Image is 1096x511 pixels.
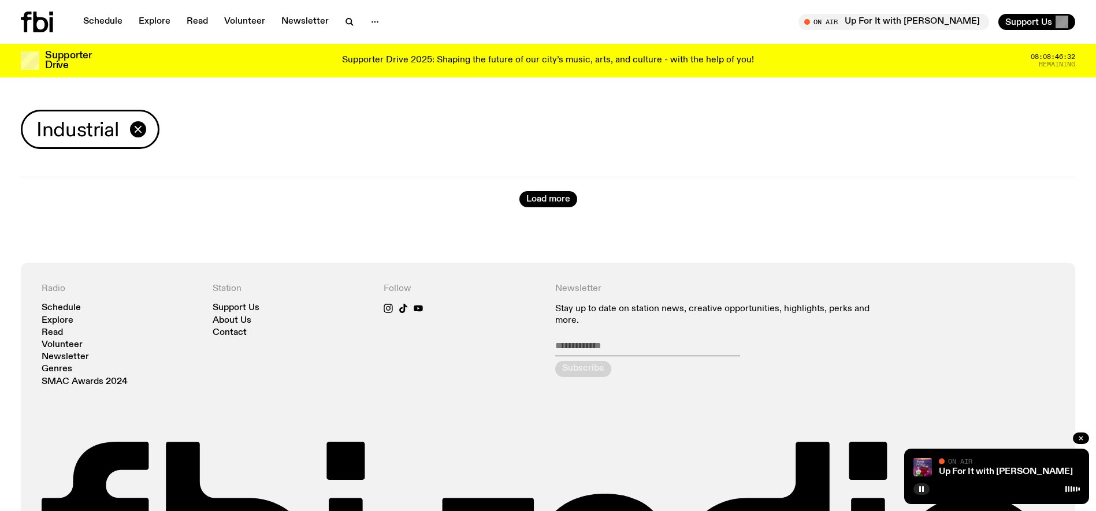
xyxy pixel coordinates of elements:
button: Subscribe [555,361,611,377]
a: Support Us [213,304,259,312]
a: Read [42,329,63,337]
a: Explore [42,316,73,325]
span: Industrial [36,118,118,141]
h3: Supporter Drive [45,51,91,70]
button: On AirUp For It with [PERSON_NAME] [798,14,989,30]
h4: Station [213,284,370,294]
a: Schedule [42,304,81,312]
span: Support Us [1005,17,1052,27]
p: Supporter Drive 2025: Shaping the future of our city’s music, arts, and culture - with the help o... [342,55,754,66]
button: Load more [519,191,577,207]
a: Newsletter [274,14,336,30]
a: About Us [213,316,251,325]
button: Support Us [998,14,1075,30]
p: Stay up to date on station news, creative opportunities, highlights, perks and more. [555,304,883,326]
a: Genres [42,365,72,374]
a: Volunteer [42,341,83,349]
span: Remaining [1039,61,1075,68]
a: Volunteer [217,14,272,30]
a: Explore [132,14,177,30]
h4: Newsletter [555,284,883,294]
a: Up For It with [PERSON_NAME] [939,467,1073,476]
span: On Air [948,457,972,465]
h4: Follow [384,284,541,294]
h4: Radio [42,284,199,294]
a: Newsletter [42,353,89,361]
span: 08:08:46:32 [1031,54,1075,60]
a: Schedule [76,14,129,30]
a: Contact [213,329,247,337]
a: Read [180,14,215,30]
a: SMAC Awards 2024 [42,378,128,386]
